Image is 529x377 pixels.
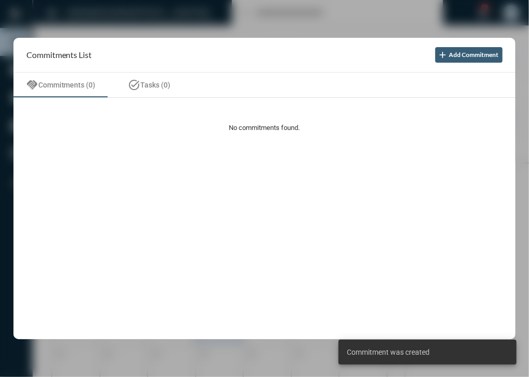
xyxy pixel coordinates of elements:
mat-icon: add [437,50,448,60]
button: Add Commitment [435,47,503,63]
span: Commitments (0) [38,81,96,89]
span: Commitment was created [347,347,430,357]
span: Tasks (0) [141,81,171,89]
h2: Commitments List [26,50,92,60]
p: No commitments found. [39,124,490,132]
mat-icon: task_alt [128,79,141,91]
mat-icon: handshake [26,79,38,91]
